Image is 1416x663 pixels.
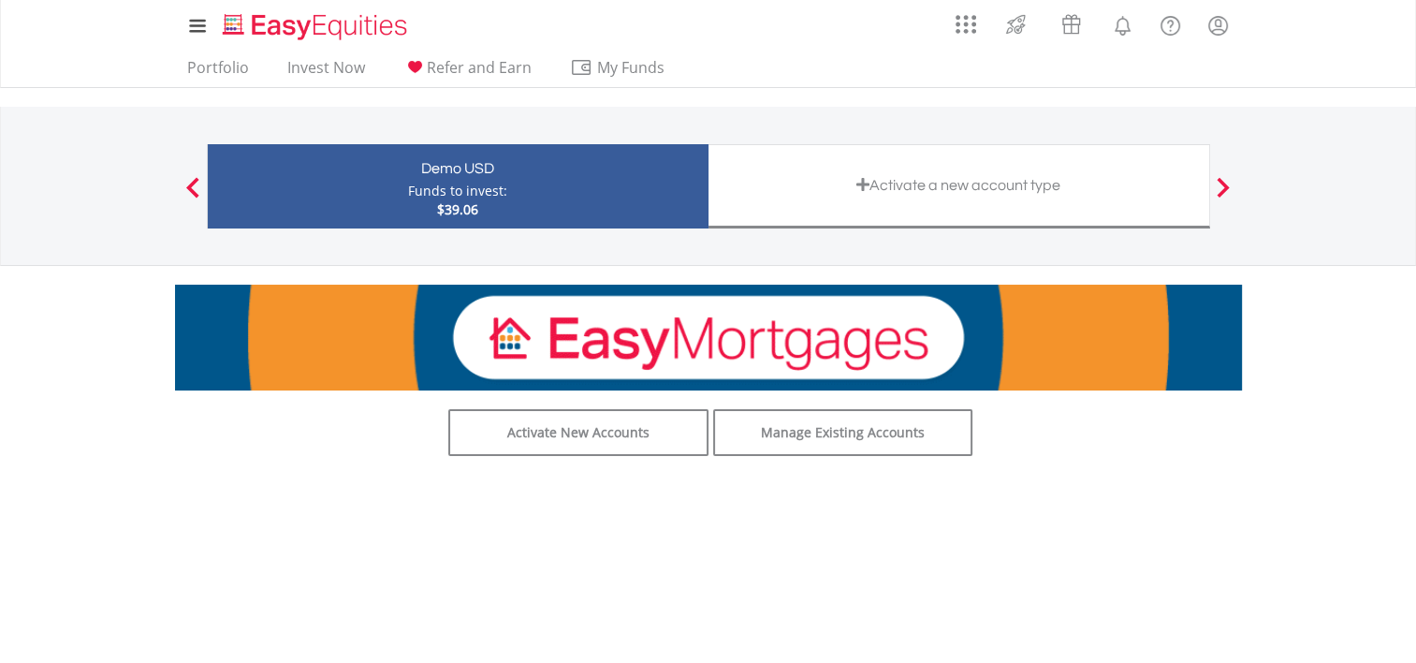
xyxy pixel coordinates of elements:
a: Manage Existing Accounts [713,409,973,456]
img: vouchers-v2.svg [1056,9,1087,39]
a: FAQ's and Support [1146,5,1194,42]
div: Demo USD [219,155,697,182]
span: $39.06 [437,200,478,218]
img: EasyMortage Promotion Banner [175,285,1242,390]
a: Refer and Earn [396,58,539,87]
img: EasyEquities_Logo.png [219,11,415,42]
a: Invest Now [280,58,372,87]
a: My Profile [1194,5,1242,46]
a: AppsGrid [943,5,988,35]
div: Activate a new account type [720,172,1198,199]
span: My Funds [570,55,693,80]
div: Funds to invest: [408,182,507,200]
span: Refer and Earn [427,57,532,78]
a: Activate New Accounts [448,409,708,456]
img: thrive-v2.svg [1000,9,1031,39]
a: Home page [215,5,415,42]
a: Vouchers [1044,5,1099,39]
a: Portfolio [180,58,256,87]
a: Notifications [1099,5,1146,42]
img: grid-menu-icon.svg [956,14,976,35]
